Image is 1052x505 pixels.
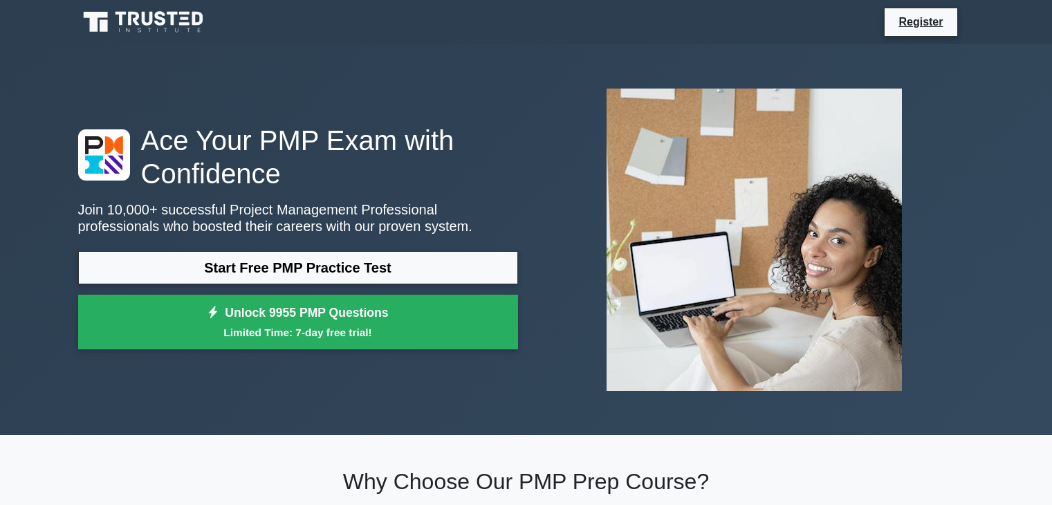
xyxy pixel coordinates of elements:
[95,324,501,340] small: Limited Time: 7-day free trial!
[78,468,975,495] h2: Why Choose Our PMP Prep Course?
[78,124,518,190] h1: Ace Your PMP Exam with Confidence
[890,13,951,30] a: Register
[78,295,518,350] a: Unlock 9955 PMP QuestionsLimited Time: 7-day free trial!
[78,251,518,284] a: Start Free PMP Practice Test
[78,201,518,235] p: Join 10,000+ successful Project Management Professional professionals who boosted their careers w...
